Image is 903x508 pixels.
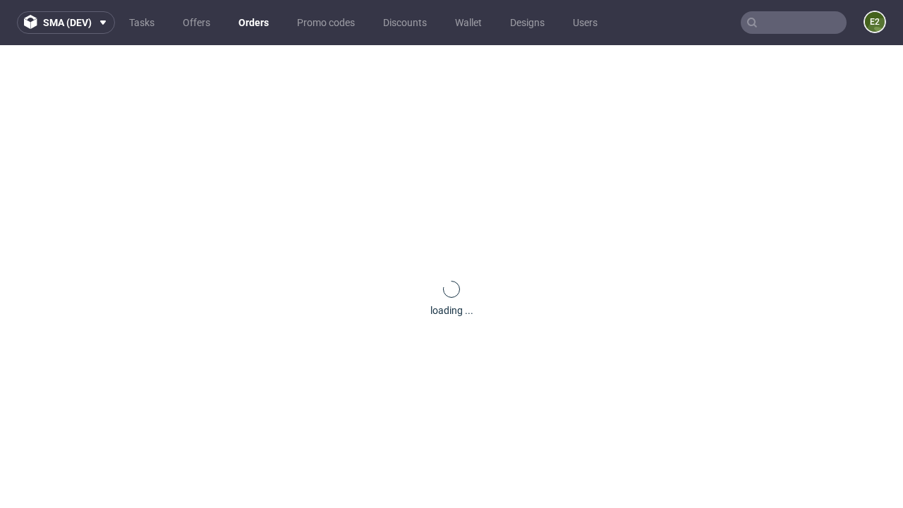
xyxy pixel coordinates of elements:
a: Tasks [121,11,163,34]
a: Promo codes [289,11,363,34]
a: Designs [502,11,553,34]
span: sma (dev) [43,18,92,28]
a: Wallet [447,11,490,34]
a: Orders [230,11,277,34]
button: sma (dev) [17,11,115,34]
figcaption: e2 [865,12,885,32]
a: Discounts [375,11,435,34]
div: loading ... [430,303,473,317]
a: Users [564,11,606,34]
a: Offers [174,11,219,34]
